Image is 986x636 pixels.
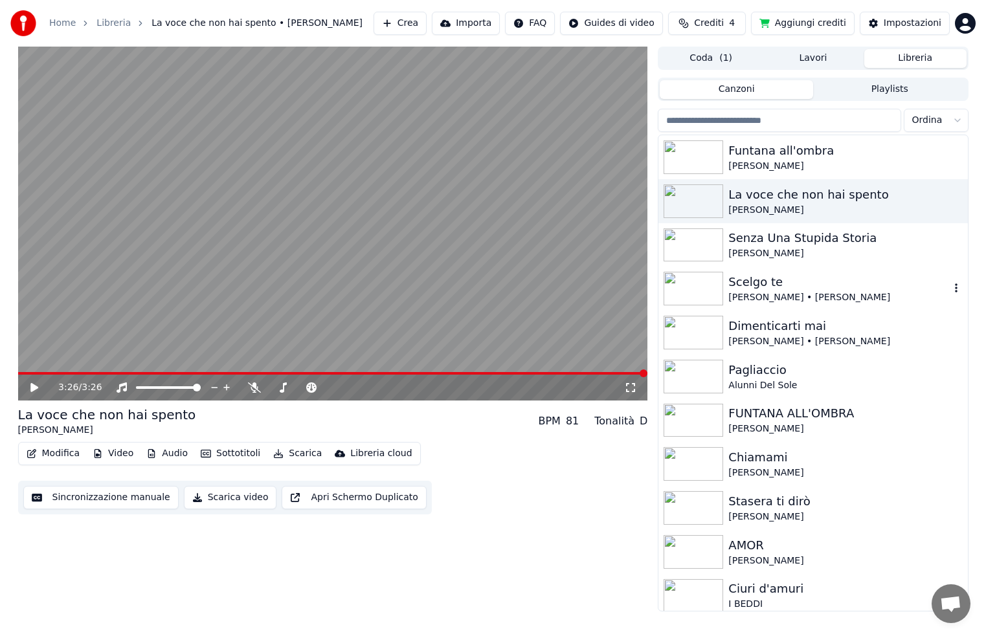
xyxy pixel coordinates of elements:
[58,381,89,394] div: /
[23,486,179,509] button: Sincronizzazione manuale
[728,422,962,435] div: [PERSON_NAME]
[432,12,500,35] button: Importa
[728,379,962,392] div: Alunni Del Sole
[728,580,962,598] div: Ciuri d'amuri
[282,486,426,509] button: Apri Schermo Duplicato
[560,12,662,35] button: Guides di video
[96,17,131,30] a: Libreria
[728,142,962,160] div: Funtana all'ombra
[268,444,327,463] button: Scarica
[728,291,949,304] div: [PERSON_NAME] • [PERSON_NAME]
[82,381,102,394] span: 3:26
[640,413,647,429] div: D
[762,49,864,68] button: Lavori
[932,584,970,623] div: Aprire la chat
[660,49,762,68] button: Coda
[728,404,962,422] div: FUNTANA ALL'OMBRA
[728,335,962,348] div: [PERSON_NAME] • [PERSON_NAME]
[694,17,724,30] span: Crediti
[813,80,967,99] button: Playlists
[728,186,962,204] div: La voce che non hai spento
[728,448,962,466] div: Chiamami
[151,17,363,30] span: La voce che non hai spento • [PERSON_NAME]
[350,447,412,460] div: Libreria cloud
[505,12,555,35] button: FAQ
[728,598,962,611] div: I BEDDI
[729,17,735,30] span: 4
[374,12,427,35] button: Crea
[728,466,962,479] div: [PERSON_NAME]
[196,444,265,463] button: Sottotitoli
[141,444,193,463] button: Audio
[594,413,634,429] div: Tonalità
[184,486,277,509] button: Scarica video
[49,17,363,30] nav: breadcrumb
[728,361,962,379] div: Pagliaccio
[728,536,962,554] div: AMOR
[860,12,950,35] button: Impostazioni
[58,381,78,394] span: 3:26
[728,492,962,510] div: Stasera ti dirò
[751,12,855,35] button: Aggiungi crediti
[719,52,732,65] span: ( 1 )
[21,444,85,463] button: Modifica
[728,204,962,217] div: [PERSON_NAME]
[18,406,196,424] div: La voce che non hai spento
[884,17,941,30] div: Impostazioni
[18,424,196,437] div: [PERSON_NAME]
[728,554,962,567] div: [PERSON_NAME]
[864,49,967,68] button: Libreria
[912,114,943,127] span: Ordina
[10,10,36,36] img: youka
[728,229,962,247] div: Senza Una Stupida Storia
[668,12,746,35] button: Crediti4
[728,273,949,291] div: Scelgo te
[728,510,962,523] div: [PERSON_NAME]
[566,413,579,429] div: 81
[87,444,139,463] button: Video
[728,160,962,173] div: [PERSON_NAME]
[728,247,962,260] div: [PERSON_NAME]
[660,80,813,99] button: Canzoni
[538,413,560,429] div: BPM
[49,17,76,30] a: Home
[728,317,962,335] div: Dimenticarti mai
